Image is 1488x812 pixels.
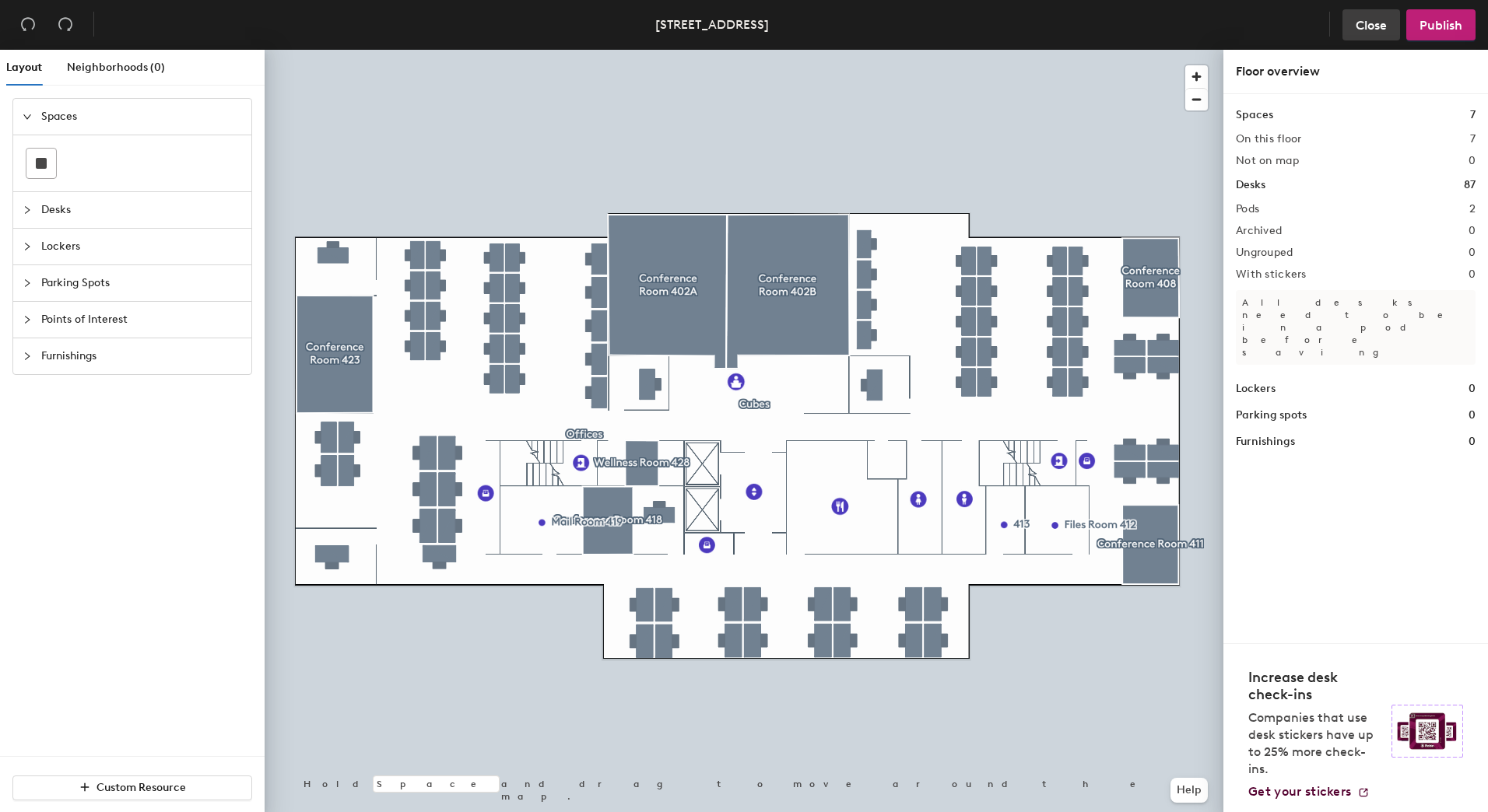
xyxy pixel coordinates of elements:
[23,112,32,121] span: expanded
[1469,268,1476,281] h2: 0
[41,192,242,228] span: Desks
[1236,155,1299,167] h2: Not on map
[1236,380,1276,397] h1: Lockers
[1470,133,1476,145] h2: 7
[1469,407,1476,424] h1: 0
[1469,380,1476,397] h1: 0
[1236,290,1476,365] p: All desks need to be in a pod before saving
[41,265,242,301] span: Parking Spots
[1236,107,1273,124] h1: Spaces
[1236,203,1259,215] h2: Pods
[12,775,252,800] button: Custom Resource
[1469,155,1476,167] h2: 0
[1469,203,1476,215] h2: 2
[6,61,42,74] span: Layout
[1236,133,1302,145] h2: On this floor
[1469,433,1476,450] h1: 0
[23,315,32,324] span: collapsed
[23,205,32,215] span: collapsed
[1356,18,1387,33] span: Close
[1170,778,1208,803] button: Help
[1420,18,1462,33] span: Publish
[1469,225,1476,237] h2: 0
[23,278,32,288] span: collapsed
[41,229,242,264] span: Lockers
[41,99,242,135] span: Spaces
[23,242,32,251] span: collapsed
[1464,177,1476,194] h1: 87
[1248,709,1382,778] p: Companies that use desk stickers have up to 25% more check-ins.
[1342,9,1400,40] button: Close
[1236,247,1293,259] h2: Ungrouped
[50,9,81,40] button: Redo (⌘ + ⇧ + Z)
[655,15,769,34] div: [STREET_ADDRESS]
[1406,9,1476,40] button: Publish
[97,781,186,794] span: Custom Resource
[20,16,36,32] span: undo
[1248,784,1370,800] a: Get your stickers
[67,61,165,74] span: Neighborhoods (0)
[1236,62,1476,81] div: Floor overview
[1236,268,1307,281] h2: With stickers
[1248,784,1351,799] span: Get your stickers
[1391,705,1463,758] img: Sticker logo
[1248,669,1382,703] h4: Increase desk check-ins
[1236,407,1307,424] h1: Parking spots
[23,352,32,361] span: collapsed
[1469,247,1476,259] h2: 0
[1236,177,1265,194] h1: Desks
[12,9,44,40] button: Undo (⌘ + Z)
[41,302,242,338] span: Points of Interest
[41,338,242,374] span: Furnishings
[1236,433,1295,450] h1: Furnishings
[1470,107,1476,124] h1: 7
[1236,225,1282,237] h2: Archived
